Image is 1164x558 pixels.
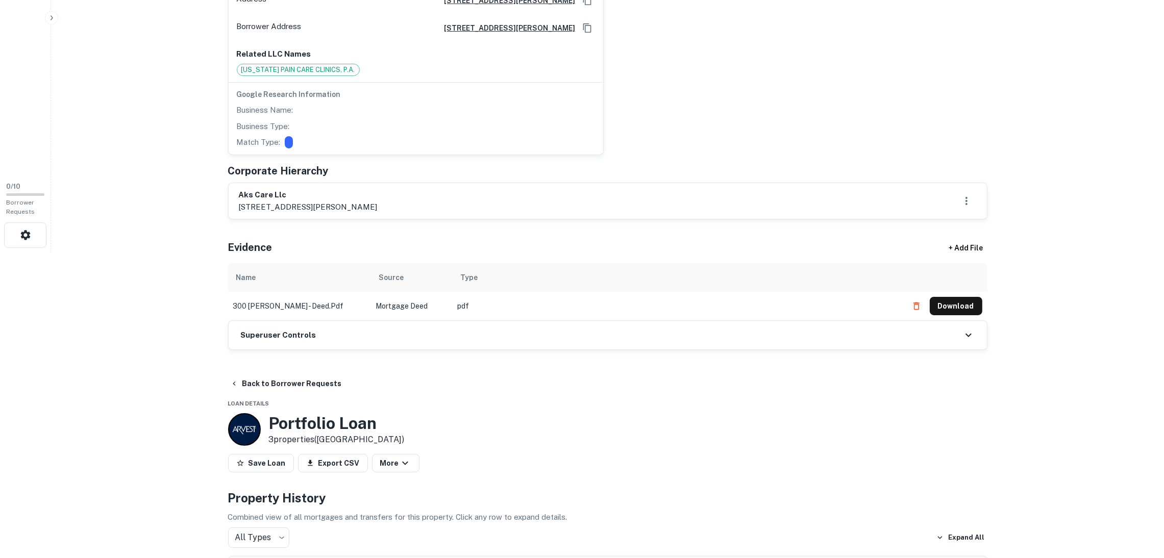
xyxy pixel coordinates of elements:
[436,22,576,34] a: [STREET_ADDRESS][PERSON_NAME]
[237,120,290,133] p: Business Type:
[228,527,289,548] div: All Types
[228,292,371,320] td: 300 [PERSON_NAME] - deed.pdf
[228,489,987,507] h4: Property History
[6,199,35,215] span: Borrower Requests
[907,298,926,314] button: Delete file
[228,263,371,292] th: Name
[228,240,273,255] h5: Evidence
[372,454,419,472] button: More
[934,530,987,545] button: Expand All
[453,292,902,320] td: pdf
[237,48,595,60] p: Related LLC Names
[236,271,256,284] div: Name
[228,400,269,407] span: Loan Details
[237,104,293,116] p: Business Name:
[461,271,478,284] div: Type
[228,263,987,320] div: scrollable content
[379,271,404,284] div: Source
[453,263,902,292] th: Type
[226,374,346,393] button: Back to Borrower Requests
[241,329,316,341] h6: Superuser Controls
[237,89,595,100] h6: Google Research Information
[371,292,453,320] td: Mortgage Deed
[239,201,378,213] p: [STREET_ADDRESS][PERSON_NAME]
[580,20,595,36] button: Copy Address
[239,189,378,201] h6: aks care llc
[237,136,281,148] p: Match Type:
[1113,476,1164,525] iframe: Chat Widget
[371,263,453,292] th: Source
[269,434,405,446] p: 3 properties ([GEOGRAPHIC_DATA])
[228,163,329,179] h5: Corporate Hierarchy
[930,239,1002,257] div: + Add File
[6,183,20,190] span: 0 / 10
[237,20,302,36] p: Borrower Address
[930,297,982,315] button: Download
[237,65,359,75] span: [US_STATE] PAIN CARE CLINICS, P.A.
[228,511,987,523] p: Combined view of all mortgages and transfers for this property. Click any row to expand details.
[269,414,405,433] h3: Portfolio Loan
[298,454,368,472] button: Export CSV
[228,454,294,472] button: Save Loan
